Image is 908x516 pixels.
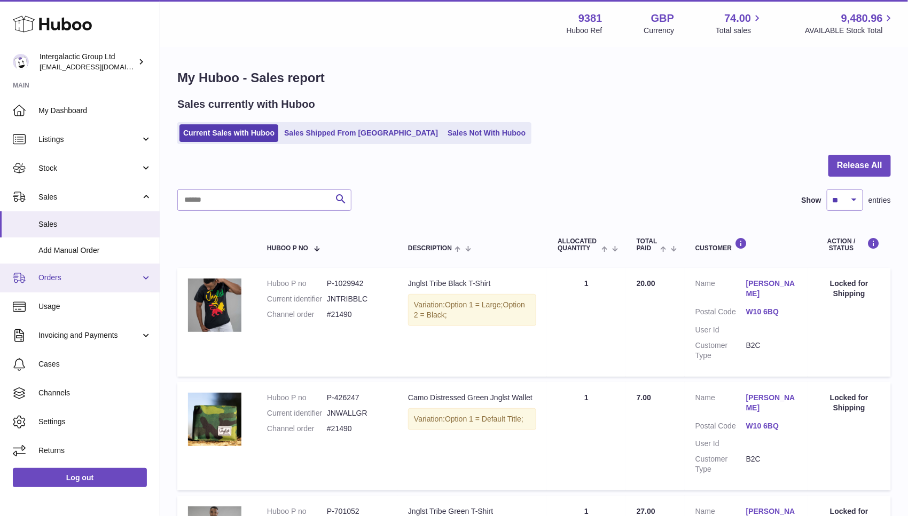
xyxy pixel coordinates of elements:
dd: B2C [746,454,797,474]
span: 9,480.96 [841,11,883,26]
span: Option 1 = Default Title; [445,415,523,423]
dd: #21490 [327,424,387,434]
a: 9,480.96 AVAILABLE Stock Total [805,11,895,36]
span: Total sales [716,26,763,36]
a: Current Sales with Huboo [179,124,278,142]
a: Sales Not With Huboo [444,124,529,142]
span: Sales [38,219,152,229]
dt: Current identifier [267,408,327,418]
dt: Huboo P no [267,393,327,403]
dt: Channel order [267,424,327,434]
dt: Customer Type [695,454,746,474]
dt: Name [695,279,746,301]
a: Sales Shipped From [GEOGRAPHIC_DATA] [280,124,442,142]
span: Listings [38,134,140,145]
div: Variation: [408,408,536,430]
span: AVAILABLE Stock Total [805,26,895,36]
span: ALLOCATED Quantity [558,238,598,252]
button: Release All [828,155,891,177]
span: Stock [38,163,140,173]
div: Intergalactic Group Ltd [40,52,136,72]
span: Huboo P no [267,245,308,252]
dt: User Id [695,325,746,335]
dd: P-1029942 [327,279,387,289]
img: info@junglistnetwork.com [13,54,29,70]
span: Add Manual Order [38,245,152,256]
span: 7.00 [637,393,651,402]
span: 74.00 [724,11,751,26]
dt: Huboo P no [267,279,327,289]
dt: Name [695,393,746,416]
div: Locked for Shipping [818,393,880,413]
span: Invoicing and Payments [38,330,140,340]
td: 1 [547,382,626,490]
dt: User Id [695,439,746,449]
dt: Channel order [267,309,327,320]
div: Camo Distressed Green Jnglst Wallet [408,393,536,403]
span: Option 1 = Large; [445,300,503,309]
a: [PERSON_NAME] [746,279,797,299]
dt: Postal Code [695,307,746,320]
dd: P-426247 [327,393,387,403]
dt: Customer Type [695,340,746,361]
span: Description [408,245,452,252]
div: Variation: [408,294,536,326]
img: Wallet-Mixed-Camo-2.jpg [188,393,241,446]
strong: GBP [651,11,674,26]
a: Log out [13,468,147,487]
label: Show [802,195,821,205]
a: W10 6BQ [746,307,797,317]
span: Cases [38,359,152,369]
span: Usage [38,301,152,312]
h1: My Huboo - Sales report [177,69,891,86]
div: Customer [695,237,797,252]
span: My Dashboard [38,106,152,116]
dd: JNTRIBBLC [327,294,387,304]
span: Orders [38,273,140,283]
dt: Postal Code [695,421,746,434]
h2: Sales currently with Huboo [177,97,315,112]
a: W10 6BQ [746,421,797,431]
span: Returns [38,446,152,456]
img: Jnglst_Lion_Black_T-Shirt_Tribe_Tee.jpg [188,279,241,332]
dd: B2C [746,340,797,361]
span: entries [868,195,891,205]
div: Currency [644,26,675,36]
strong: 9381 [578,11,602,26]
span: 20.00 [637,279,655,288]
dd: #21490 [327,309,387,320]
div: Jnglst Tribe Black T-Shirt [408,279,536,289]
div: Locked for Shipping [818,279,880,299]
a: [PERSON_NAME] [746,393,797,413]
span: 27.00 [637,507,655,515]
span: [EMAIL_ADDRESS][DOMAIN_NAME] [40,62,157,71]
span: Channels [38,388,152,398]
dt: Current identifier [267,294,327,304]
a: 74.00 Total sales [716,11,763,36]
dd: JNWALLGR [327,408,387,418]
div: Action / Status [818,237,880,252]
span: Sales [38,192,140,202]
span: Settings [38,417,152,427]
div: Huboo Ref [567,26,602,36]
span: Total paid [637,238,657,252]
td: 1 [547,268,626,376]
